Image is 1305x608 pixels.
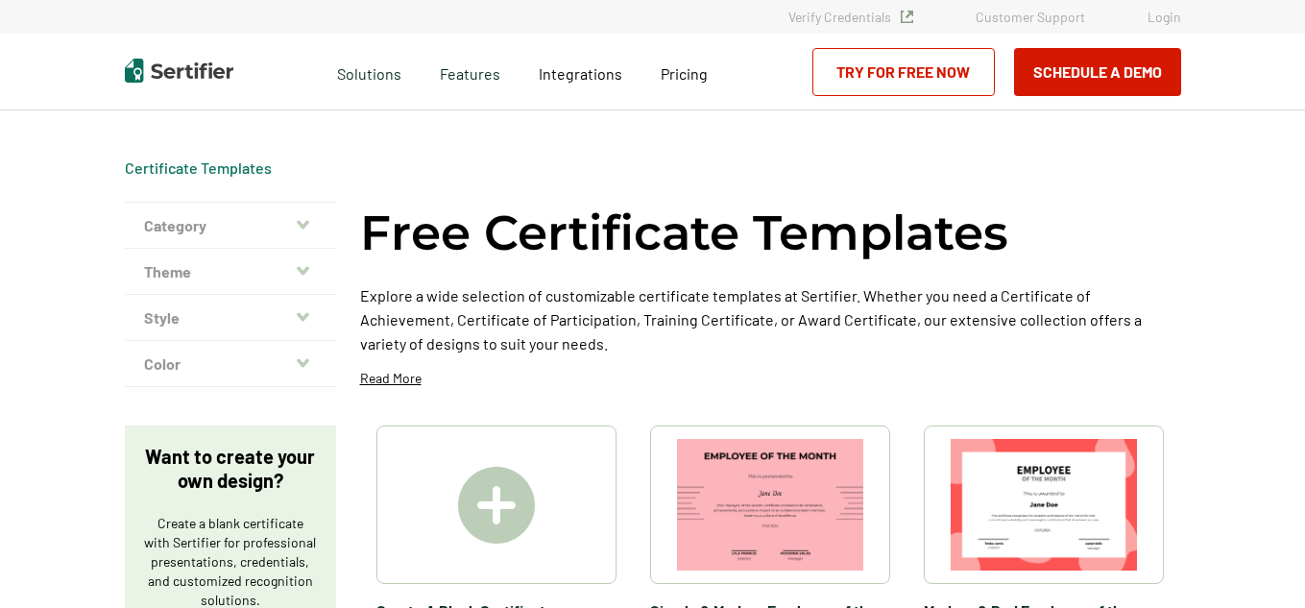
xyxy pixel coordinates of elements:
p: Read More [360,369,422,388]
button: Theme [125,249,336,295]
h1: Free Certificate Templates [360,202,1008,264]
a: Verify Credentials [788,9,913,25]
img: Verified [901,11,913,23]
a: Certificate Templates [125,158,272,177]
img: Sertifier | Digital Credentialing Platform [125,59,233,83]
span: Integrations [539,64,622,83]
img: Modern & Red Employee of the Month Certificate Template [951,439,1137,571]
button: Style [125,295,336,341]
img: Simple & Modern Employee of the Month Certificate Template [677,439,863,571]
span: Certificate Templates [125,158,272,178]
button: Color [125,341,336,387]
span: Solutions [337,60,401,84]
p: Want to create your own design? [144,445,317,493]
a: Integrations [539,60,622,84]
button: Category [125,203,336,249]
a: Try for Free Now [812,48,995,96]
div: Breadcrumb [125,158,272,178]
p: Explore a wide selection of customizable certificate templates at Sertifier. Whether you need a C... [360,283,1181,355]
img: Create A Blank Certificate [458,467,535,544]
span: Pricing [661,64,708,83]
a: Pricing [661,60,708,84]
span: Features [440,60,500,84]
a: Login [1148,9,1181,25]
a: Customer Support [976,9,1085,25]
